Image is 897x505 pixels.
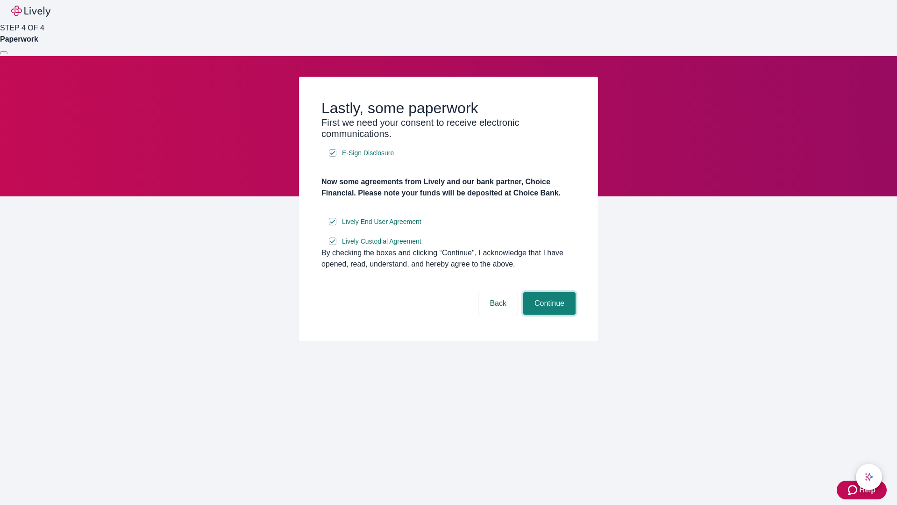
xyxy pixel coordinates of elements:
[321,99,576,117] h2: Lastly, some paperwork
[342,237,421,246] span: Lively Custodial Agreement
[11,6,50,17] img: Lively
[321,247,576,270] div: By checking the boxes and clicking “Continue", I acknowledge that I have opened, read, understand...
[340,236,423,247] a: e-sign disclosure document
[321,117,576,139] h3: First we need your consent to receive electronic communications.
[342,148,394,158] span: E-Sign Disclosure
[478,292,518,315] button: Back
[856,464,882,490] button: chat
[340,216,423,228] a: e-sign disclosure document
[342,217,421,227] span: Lively End User Agreement
[523,292,576,315] button: Continue
[859,484,876,496] span: Help
[340,147,396,159] a: e-sign disclosure document
[864,472,874,482] svg: Lively AI Assistant
[321,176,576,199] h4: Now some agreements from Lively and our bank partner, Choice Financial. Please note your funds wi...
[848,484,859,496] svg: Zendesk support icon
[837,481,887,499] button: Zendesk support iconHelp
